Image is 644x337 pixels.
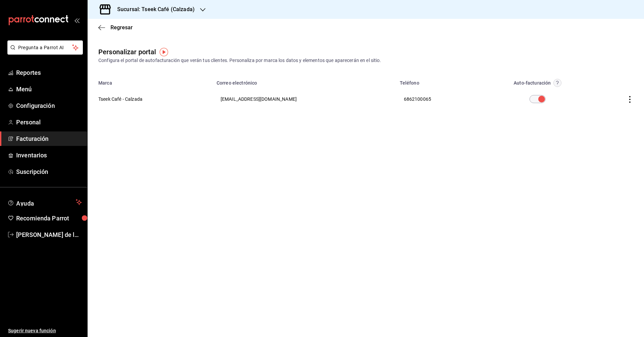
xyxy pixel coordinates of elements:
[16,230,82,239] span: [PERSON_NAME] de la [PERSON_NAME]
[396,75,482,87] th: Teléfono
[88,75,213,87] th: Marca
[98,47,156,57] div: Personalizar portal
[16,151,82,160] span: Inventarios
[16,101,82,110] span: Configuración
[16,68,82,77] span: Reportes
[5,49,83,56] a: Pregunta a Parrot AI
[16,198,73,206] span: Ayuda
[74,18,79,23] button: open_drawer_menu
[16,118,82,127] span: Personal
[98,24,133,31] button: Regresar
[213,87,396,111] th: [EMAIL_ADDRESS][DOMAIN_NAME]
[16,214,82,223] span: Recomienda Parrot
[16,85,82,94] span: Menú
[213,75,396,87] th: Correo electrónico
[8,327,82,334] span: Sugerir nueva función
[16,134,82,143] span: Facturación
[396,87,482,111] th: 6862100065
[482,75,593,87] th: Auto-facturación
[18,44,72,51] span: Pregunta a Parrot AI
[98,57,633,64] div: Configura el portal de autofacturación que verán tus clientes. Personaliza por marca los datos y ...
[16,167,82,176] span: Suscripción
[160,48,168,56] img: Tooltip marker
[112,5,195,13] h3: Sucursal: Tseek Café (Calzada)
[88,87,213,111] th: Tseek Café - Calzada
[7,40,83,55] button: Pregunta a Parrot AI
[110,24,133,31] span: Regresar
